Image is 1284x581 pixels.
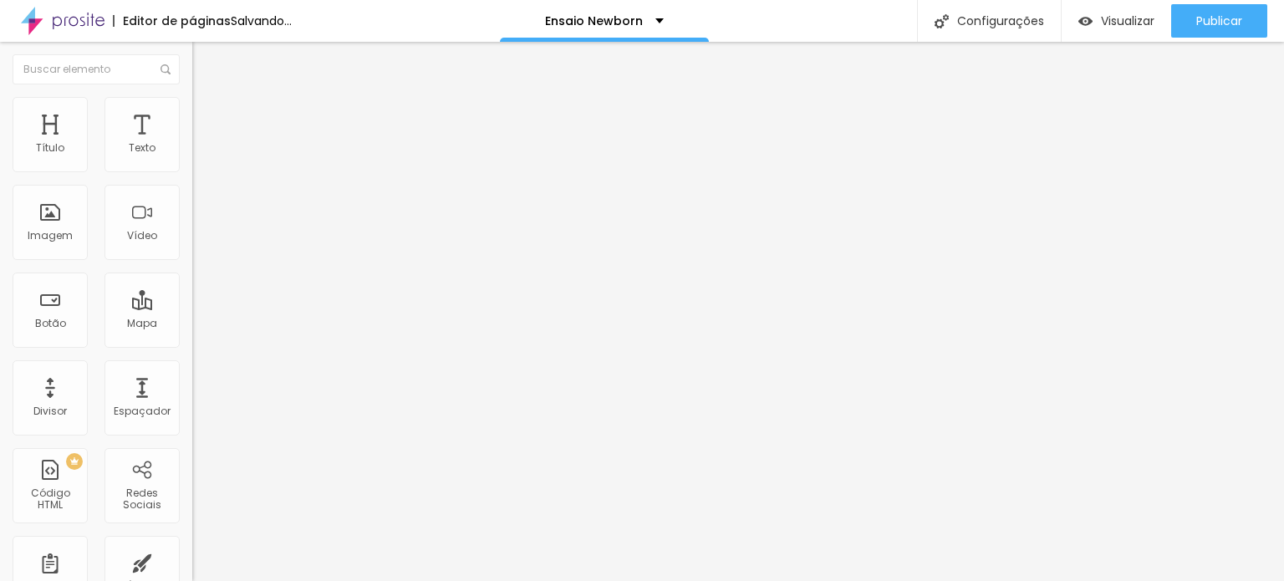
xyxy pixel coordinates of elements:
div: Redes Sociais [109,487,175,512]
button: Publicar [1171,4,1267,38]
iframe: Editor [192,42,1284,581]
div: Imagem [28,230,73,242]
p: Ensaio Newborn [545,15,643,27]
div: Vídeo [127,230,157,242]
img: Icone [935,14,949,28]
div: Texto [129,142,155,154]
button: Visualizar [1062,4,1171,38]
div: Divisor [33,405,67,417]
div: Espaçador [114,405,171,417]
input: Buscar elemento [13,54,180,84]
span: Visualizar [1101,14,1154,28]
div: Editor de páginas [113,15,231,27]
div: Botão [35,318,66,329]
div: Salvando... [231,15,292,27]
img: Icone [160,64,171,74]
div: Título [36,142,64,154]
img: view-1.svg [1078,14,1093,28]
div: Mapa [127,318,157,329]
span: Publicar [1196,14,1242,28]
div: Código HTML [17,487,83,512]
